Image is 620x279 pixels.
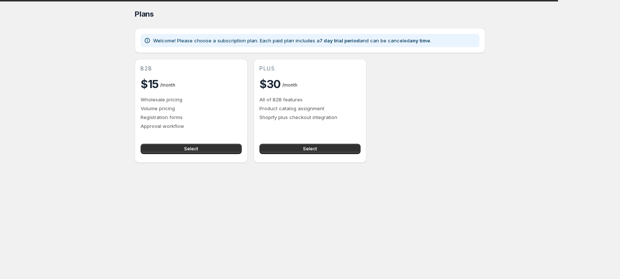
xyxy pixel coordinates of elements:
span: Plans [135,10,154,18]
p: Product catalog assignment [259,105,361,112]
span: Select [184,146,198,152]
b: 7 day trial period [320,38,360,43]
span: Select [303,146,317,152]
span: / month [282,82,297,88]
p: Registration forms [141,114,242,121]
h2: $15 [141,77,159,91]
span: b2b [141,65,152,72]
span: / month [160,82,175,88]
b: any time [410,38,430,43]
p: Wholesale pricing [141,96,242,103]
button: Select [141,144,242,154]
button: Select [259,144,361,154]
span: plus [259,65,275,72]
p: Volume pricing [141,105,242,112]
p: Shopify plus checkout integration [259,114,361,121]
p: Approval workflow [141,122,242,130]
h2: $30 [259,77,281,91]
p: All of B2B features [259,96,361,103]
p: Welcome! Please choose a subscription plan. Each paid plan includes a and can be canceled . [153,37,431,44]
